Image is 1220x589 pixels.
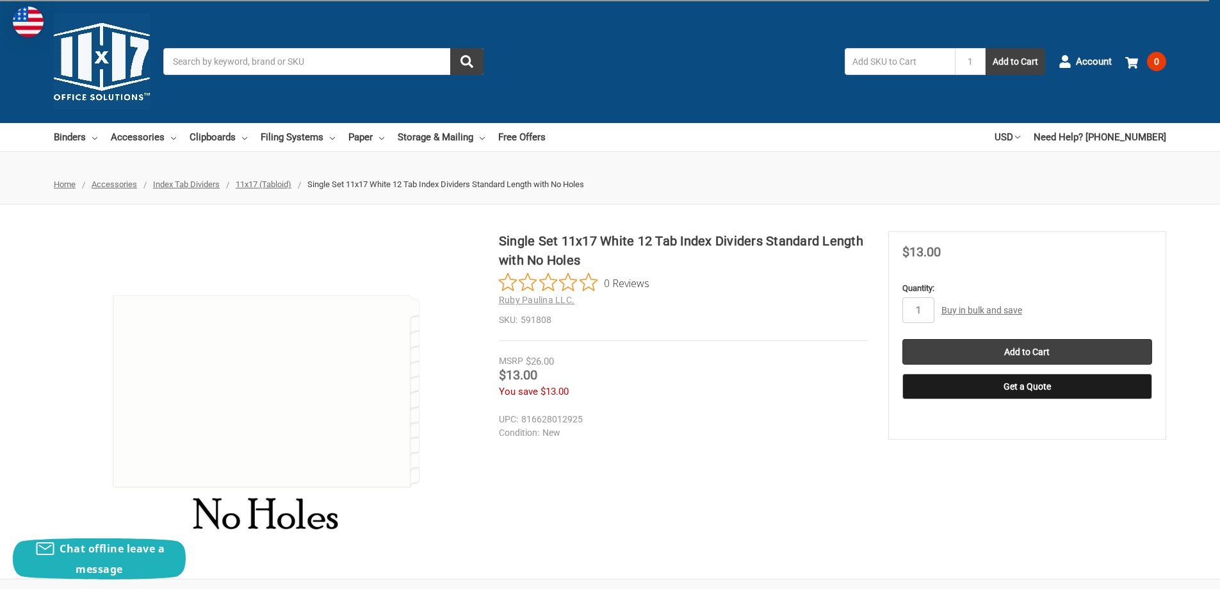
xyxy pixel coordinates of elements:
dd: New [499,426,861,440]
span: $13.00 [902,244,941,260]
a: Accessories [111,123,176,151]
a: Filing Systems [261,123,335,151]
input: Add SKU to Cart [845,48,955,75]
a: Clipboards [190,123,247,151]
a: Storage & Mailing [398,123,485,151]
dt: UPC: [499,413,518,426]
div: MSRP [499,354,523,368]
span: $13.00 [499,367,537,383]
a: Buy in bulk and save [941,305,1022,315]
button: Chat offline leave a message [13,538,186,579]
span: $13.00 [541,386,569,397]
a: USD [995,123,1020,151]
span: $26.00 [526,356,554,367]
button: Add to Cart [986,48,1045,75]
span: 0 [1147,52,1166,71]
input: Add to Cart [902,339,1152,365]
a: 0 [1125,45,1166,78]
label: Quantity: [902,282,1152,295]
dd: 591808 [499,313,867,327]
a: Binders [54,123,97,151]
a: Accessories [92,179,137,189]
input: Search by keyword, brand or SKU [163,48,484,75]
dt: Condition: [499,426,539,440]
a: Account [1059,45,1112,78]
a: 11x17 (Tabloid) [236,179,291,189]
span: Chat offline leave a message [60,542,165,576]
button: Get a Quote [902,374,1152,399]
span: 0 Reviews [604,273,649,292]
button: Rated 0 out of 5 stars from 0 reviews. Jump to reviews. [499,273,649,292]
a: Ruby Paulina LLC. [499,295,574,305]
img: duty and tax information for United States [13,6,44,37]
span: Account [1076,54,1112,69]
dt: SKU: [499,313,517,327]
a: Index Tab Dividers [153,179,220,189]
img: 11x17.com [54,13,150,110]
a: Home [54,179,76,189]
span: Single Set 11x17 White 12 Tab Index Dividers Standard Length with No Holes [307,179,584,189]
a: Paper [348,123,384,151]
a: Free Offers [498,123,546,151]
a: Need Help? [PHONE_NUMBER] [1034,123,1166,151]
dd: 816628012925 [499,413,861,426]
img: Single Set 11x17 White 12 Tab Index Dividers Standard Length with No Holes [106,231,426,552]
h1: Single Set 11x17 White 12 Tab Index Dividers Standard Length with No Holes [499,231,867,270]
span: You save [499,386,538,397]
